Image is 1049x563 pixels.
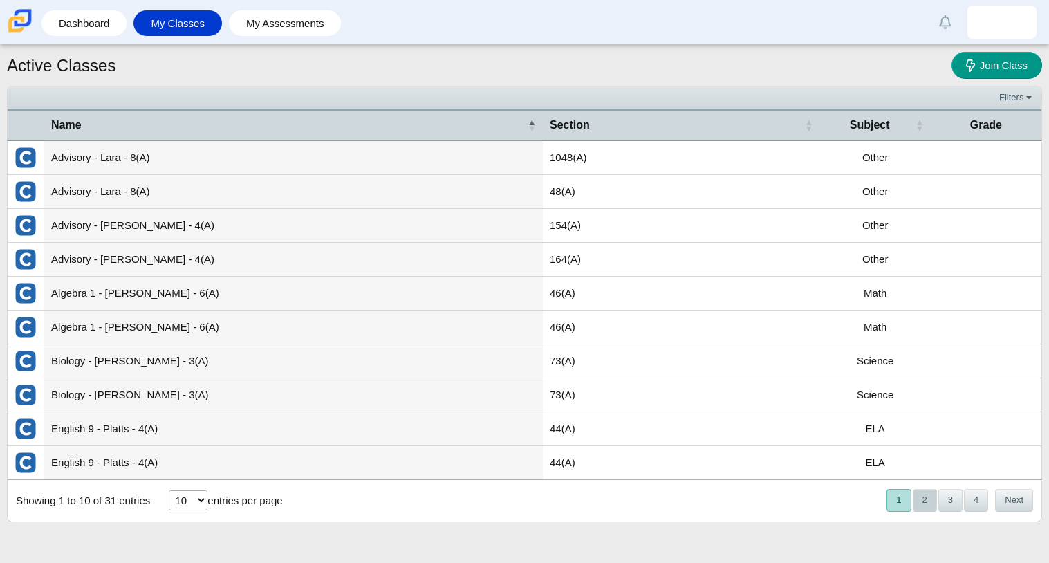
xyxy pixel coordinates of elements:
[938,489,963,512] button: 3
[543,311,820,344] td: 46(A)
[7,54,115,77] h1: Active Classes
[543,277,820,311] td: 46(A)
[543,446,820,480] td: 44(A)
[980,59,1028,71] span: Join Class
[44,378,543,412] td: Biology - [PERSON_NAME] - 3(A)
[15,350,37,372] img: External class connected through Clever
[820,378,931,412] td: Science
[820,344,931,378] td: Science
[44,141,543,175] td: Advisory - Lara - 8(A)
[550,118,802,133] span: Section
[15,248,37,270] img: External class connected through Clever
[44,277,543,311] td: Algebra 1 - [PERSON_NAME] - 6(A)
[967,6,1037,39] a: chrisette.jones.eaxHCs
[820,311,931,344] td: Math
[938,118,1034,133] span: Grade
[44,209,543,243] td: Advisory - [PERSON_NAME] - 4(A)
[820,446,931,480] td: ELA
[886,489,911,512] button: 1
[885,489,1033,512] nav: pagination
[543,243,820,277] td: 164(A)
[8,480,150,522] div: Showing 1 to 10 of 31 entries
[44,344,543,378] td: Biology - [PERSON_NAME] - 3(A)
[995,489,1033,512] button: Next
[15,147,37,169] img: External class connected through Clever
[996,91,1038,104] a: Filters
[543,378,820,412] td: 73(A)
[991,11,1013,33] img: chrisette.jones.eaxHCs
[15,214,37,237] img: External class connected through Clever
[820,209,931,243] td: Other
[207,495,282,506] label: entries per page
[820,277,931,311] td: Math
[528,118,536,132] span: Name : Activate to invert sorting
[6,6,35,35] img: Carmen School of Science & Technology
[820,141,931,175] td: Other
[827,118,913,133] span: Subject
[44,412,543,446] td: English 9 - Platts - 4(A)
[15,384,37,406] img: External class connected through Clever
[6,26,35,37] a: Carmen School of Science & Technology
[44,243,543,277] td: Advisory - [PERSON_NAME] - 4(A)
[913,489,937,512] button: 2
[15,452,37,474] img: External class connected through Clever
[44,311,543,344] td: Algebra 1 - [PERSON_NAME] - 6(A)
[236,10,335,36] a: My Assessments
[543,412,820,446] td: 44(A)
[15,282,37,304] img: External class connected through Clever
[820,175,931,209] td: Other
[543,175,820,209] td: 48(A)
[140,10,215,36] a: My Classes
[543,141,820,175] td: 1048(A)
[44,175,543,209] td: Advisory - Lara - 8(A)
[15,316,37,338] img: External class connected through Clever
[15,181,37,203] img: External class connected through Clever
[48,10,120,36] a: Dashboard
[51,118,525,133] span: Name
[15,418,37,440] img: External class connected through Clever
[916,118,924,132] span: Subject : Activate to sort
[543,209,820,243] td: 154(A)
[805,118,813,132] span: Section : Activate to sort
[820,243,931,277] td: Other
[44,446,543,480] td: English 9 - Platts - 4(A)
[951,52,1042,79] a: Join Class
[543,344,820,378] td: 73(A)
[964,489,988,512] button: 4
[930,7,960,37] a: Alerts
[820,412,931,446] td: ELA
